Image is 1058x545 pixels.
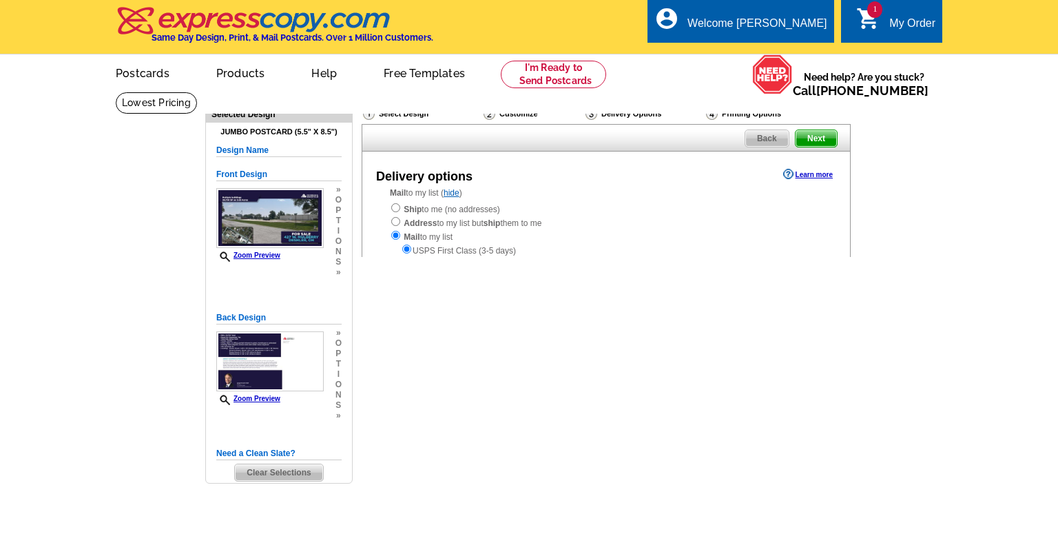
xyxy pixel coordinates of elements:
div: Customize [482,107,584,121]
i: account_circle [654,6,679,31]
strong: Address [404,218,437,228]
h5: Need a Clean Slate? [216,447,342,460]
a: Zoom Preview [216,251,280,259]
span: » [335,267,342,278]
a: Same Day Design, Print, & Mail Postcards. Over 1 Million Customers. [116,17,433,43]
img: Printing Options & Summary [706,107,718,120]
div: My Order [889,17,935,37]
div: Delivery options [376,167,473,186]
span: p [335,349,342,359]
h5: Back Design [216,311,342,325]
span: p [335,205,342,216]
span: o [335,380,342,390]
div: to my list ( ) [362,187,850,257]
span: Clear Selections [235,464,322,481]
h5: Design Name [216,144,342,157]
a: hide [444,188,459,198]
a: Learn more [783,169,833,180]
img: Select Design [363,107,375,120]
span: Back [745,130,789,147]
span: t [335,359,342,369]
strong: Ship [404,205,422,214]
div: Welcome [PERSON_NAME] [687,17,827,37]
span: i [335,369,342,380]
span: » [335,185,342,195]
a: 1 shopping_cart My Order [856,15,935,32]
span: i [335,226,342,236]
div: Selected Design [206,107,352,121]
a: Help [289,56,359,88]
div: USPS First Class (3-5 days) [390,243,822,257]
h4: Jumbo Postcard (5.5" x 8.5") [216,127,342,136]
span: t [335,216,342,226]
a: Free Templates [362,56,487,88]
img: small-thumb.jpg [216,331,324,392]
strong: ship [484,218,501,228]
h5: Front Design [216,168,342,181]
span: o [335,195,342,205]
div: to me (no addresses) to my list but them to me to my list [390,202,822,257]
span: n [335,390,342,400]
span: Call [793,83,929,98]
i: shopping_cart [856,6,881,31]
strong: Mail [390,188,406,198]
img: Customize [484,107,495,120]
span: s [335,257,342,267]
a: Products [194,56,287,88]
div: Delivery Options [584,107,705,124]
div: Printing Options [705,107,827,121]
img: small-thumb.jpg [216,188,324,249]
span: n [335,247,342,257]
strong: Mail [404,232,419,242]
span: Need help? Are you stuck? [793,70,935,98]
span: o [335,338,342,349]
span: o [335,236,342,247]
a: Postcards [94,56,191,88]
h4: Same Day Design, Print, & Mail Postcards. Over 1 Million Customers. [152,32,433,43]
span: s [335,400,342,411]
span: » [335,411,342,421]
span: Next [796,130,837,147]
img: Delivery Options [585,107,597,120]
span: 1 [867,1,882,18]
div: Select Design [362,107,482,124]
img: help [752,54,793,94]
a: Zoom Preview [216,395,280,402]
a: Back [745,130,789,147]
span: » [335,328,342,338]
a: [PHONE_NUMBER] [816,83,929,98]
